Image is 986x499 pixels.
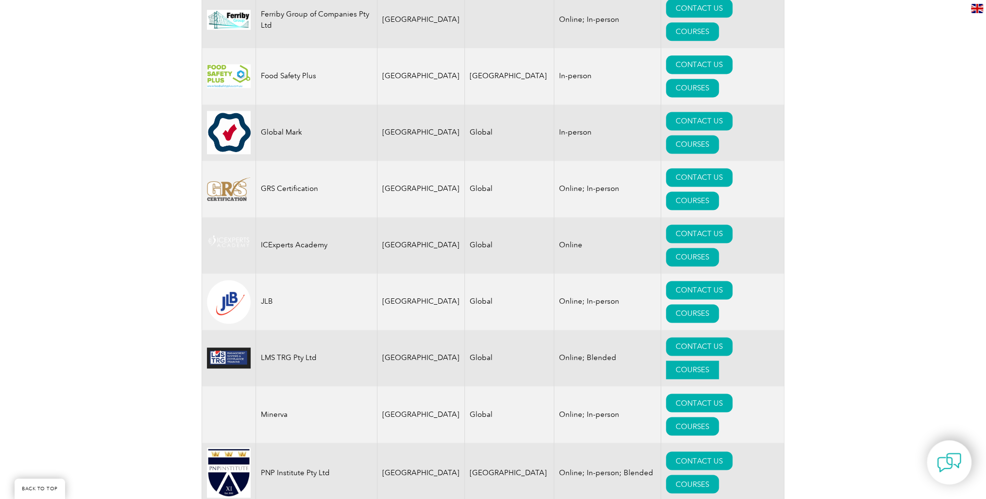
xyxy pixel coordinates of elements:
img: en [971,4,983,13]
a: COURSES [666,191,719,210]
a: CONTACT US [666,55,732,74]
a: CONTACT US [666,337,732,356]
a: COURSES [666,79,719,97]
a: COURSES [666,475,719,493]
img: fd2924ac-d9bc-ea11-a814-000d3a79823d-logo.png [207,280,251,324]
td: ICExperts Academy [256,217,377,274]
td: [GEOGRAPHIC_DATA] [377,161,465,217]
img: eb2924ac-d9bc-ea11-a814-000d3a79823d-logo.jpg [207,111,251,154]
td: Online; In-person [554,386,661,443]
td: [GEOGRAPHIC_DATA] [377,48,465,104]
a: CONTACT US [666,112,732,130]
td: [GEOGRAPHIC_DATA] [377,386,465,443]
a: COURSES [666,22,719,41]
td: Online; In-person [554,161,661,217]
img: contact-chat.png [937,450,961,475]
td: JLB [256,274,377,330]
a: COURSES [666,135,719,154]
td: Global [465,386,554,443]
img: 2bff5172-5738-eb11-a813-000d3a79722d-logo.png [207,233,251,257]
td: Global [465,104,554,161]
td: Global [465,330,554,386]
a: COURSES [666,417,719,435]
td: Global [465,274,554,330]
img: ea24547b-a6e0-e911-a812-000d3a795b83-logo.jpg [207,447,251,498]
td: [GEOGRAPHIC_DATA] [377,274,465,330]
a: CONTACT US [666,281,732,299]
a: BACK TO TOP [15,479,65,499]
td: In-person [554,104,661,161]
a: CONTACT US [666,224,732,243]
a: COURSES [666,304,719,323]
td: [GEOGRAPHIC_DATA] [377,330,465,386]
td: Online; In-person [554,274,661,330]
td: Online [554,217,661,274]
td: Minerva [256,386,377,443]
td: [GEOGRAPHIC_DATA] [377,217,465,274]
a: CONTACT US [666,168,732,187]
a: CONTACT US [666,394,732,412]
td: Food Safety Plus [256,48,377,104]
a: COURSES [666,248,719,266]
td: [GEOGRAPHIC_DATA] [465,48,554,104]
td: Global [465,217,554,274]
img: 7f517d0d-f5a0-ea11-a812-000d3ae11abd%20-logo.png [207,177,251,201]
img: e52924ac-d9bc-ea11-a814-000d3a79823d-logo.png [207,64,251,88]
td: Global [465,161,554,217]
a: CONTACT US [666,451,732,470]
td: [GEOGRAPHIC_DATA] [377,104,465,161]
img: 52661cd0-8de2-ef11-be1f-002248955c5a-logo.jpg [207,10,251,30]
td: GRS Certification [256,161,377,217]
td: Online; Blended [554,330,661,386]
td: In-person [554,48,661,104]
td: LMS TRG Pty Ltd [256,330,377,386]
a: COURSES [666,361,719,379]
td: Global Mark [256,104,377,161]
img: c485e4a1-833a-eb11-a813-0022481469da-logo.jpg [207,347,251,368]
